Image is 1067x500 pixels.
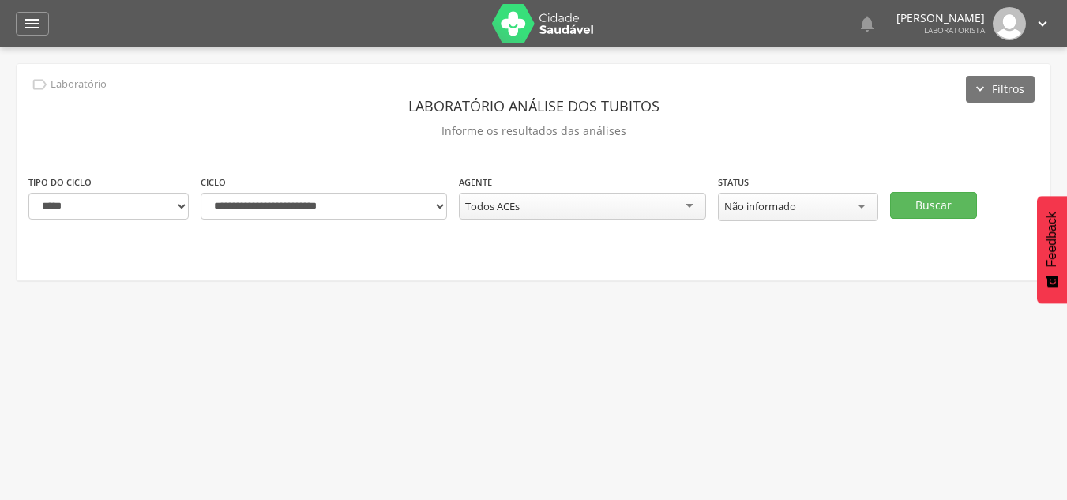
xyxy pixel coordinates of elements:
[858,7,877,40] a: 
[28,120,1039,142] p: Informe os resultados das análises
[459,176,492,189] label: Agente
[28,176,92,189] label: Tipo do ciclo
[51,78,107,91] p: Laboratório
[201,176,226,189] label: Ciclo
[23,14,42,33] i: 
[890,192,977,219] button: Buscar
[1034,7,1051,40] a: 
[16,12,49,36] a: 
[724,199,796,213] div: Não informado
[28,92,1039,120] header: Laboratório análise dos tubitos
[858,14,877,33] i: 
[896,13,985,24] p: [PERSON_NAME]
[966,76,1035,103] button: Filtros
[718,176,749,189] label: Status
[1034,15,1051,32] i: 
[924,24,985,36] span: Laboratorista
[31,76,48,93] i: 
[1037,196,1067,303] button: Feedback - Mostrar pesquisa
[465,199,520,213] div: Todos ACEs
[1045,212,1059,267] span: Feedback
